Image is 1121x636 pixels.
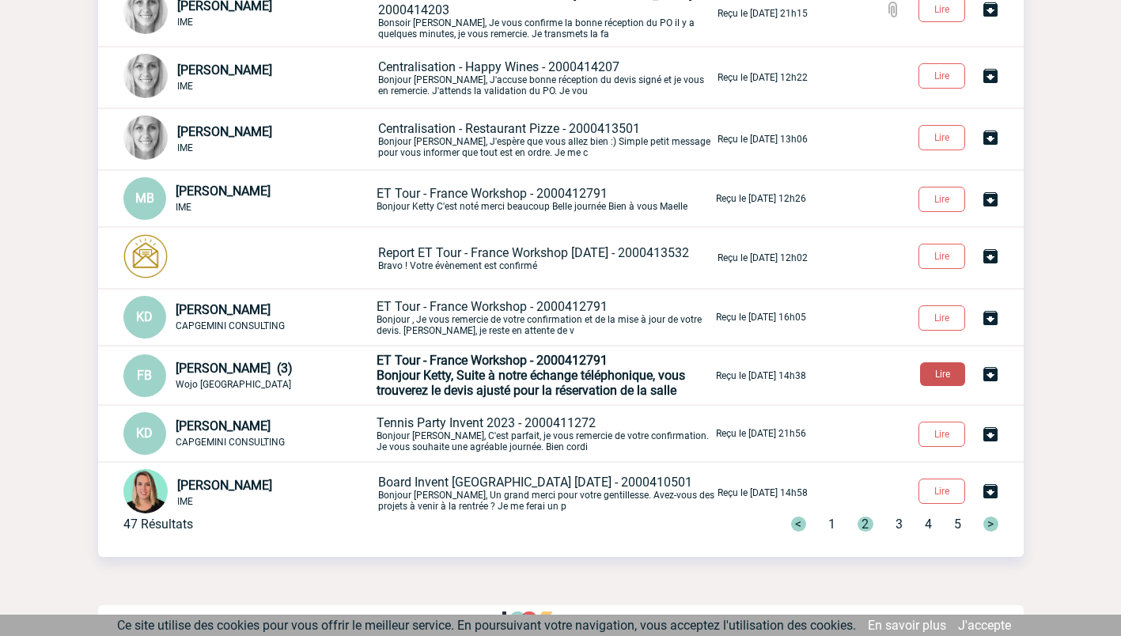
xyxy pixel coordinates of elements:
span: > [983,517,998,532]
span: 4 [925,517,932,532]
p: Reçu le [DATE] 21h56 [716,428,806,439]
p: Reçu le [DATE] 14h38 [716,370,806,381]
span: ET Tour - France Workshop - 2000412791 [377,186,608,201]
a: FB [PERSON_NAME] (3) Wojo [GEOGRAPHIC_DATA] ET Tour - France Workshop - 2000412791Bonjour Ketty, ... [123,367,806,382]
a: Lire [906,129,981,144]
span: 2 [858,517,873,532]
img: Archiver la conversation [981,247,1000,266]
a: Lire [906,248,981,263]
span: Tennis Party Invent 2023 - 2000411272 [377,415,596,430]
a: Lire [906,309,981,324]
a: Lire [906,67,981,82]
a: J'accepte [958,618,1011,633]
span: [PERSON_NAME] [177,124,272,139]
img: Archiver la conversation [981,128,1000,147]
a: Lire [906,483,981,498]
span: IME [177,17,193,28]
a: [PERSON_NAME] IME Centralisation - Restaurant Pizze - 2000413501Bonjour [PERSON_NAME], J'espère q... [123,131,808,146]
p: Bonjour [PERSON_NAME], J'espère que vous allez bien :) Simple petit message pour vous informer qu... [378,121,714,158]
p: Reçu le [DATE] 14h58 [718,487,808,498]
button: Lire [918,63,965,89]
span: Board Invent [GEOGRAPHIC_DATA] [DATE] - 2000410501 [378,475,692,490]
div: Conversation privée : Client - Agence [123,115,375,163]
a: Lire [906,426,981,441]
p: Bonjour Ketty C'est noté merci beaucoup Belle journée Bien à vous Maelle [377,186,713,212]
p: Bonjour , Je vous remercie de votre confirmation et de la mise à jour de votre devis. [PERSON_NAM... [377,299,713,336]
span: [PERSON_NAME] (3) [176,361,293,376]
span: ET Tour - France Workshop - 2000412791 [377,353,608,368]
button: Lire [918,125,965,150]
a: [PERSON_NAME] IME CENTRALISATION - Domaine de la [GEOGRAPHIC_DATA] - 2000414203Bonsoir [PERSON_NA... [123,5,808,20]
div: Conversation privée : Client - Agence [123,234,375,282]
a: Report ET Tour - France Workshop [DATE] - 2000413532Bravo ! Votre évènement est confirmé Reçu le ... [123,249,808,264]
img: Archiver la conversation [981,482,1000,501]
button: Lire [918,422,965,447]
a: En savoir plus [868,618,946,633]
span: Ce site utilise des cookies pour vous offrir le meilleur service. En poursuivant votre navigation... [117,618,856,633]
a: KD [PERSON_NAME] CAPGEMINI CONSULTING ET Tour - France Workshop - 2000412791Bonjour , Je vous rem... [123,309,806,324]
a: Lire [906,191,981,206]
span: IME [176,202,191,213]
img: 101029-0.jpg [123,115,168,160]
span: IME [177,81,193,92]
div: 47 Résultats [123,517,193,532]
a: FAQ [447,612,502,627]
img: 101029-0.jpg [123,54,168,98]
span: 5 [954,517,961,532]
a: Lire [906,1,981,16]
span: KD [136,426,153,441]
span: CAPGEMINI CONSULTING [176,437,285,448]
div: Conversation privée : Client - Agence [123,177,373,220]
span: Report ET Tour - France Workshop [DATE] - 2000413532 [378,245,689,260]
button: Lire [920,362,965,386]
div: Conversation commune : Client - Fournisseur - Agence [123,296,373,339]
span: KD [136,309,153,324]
img: Archiver la conversation [981,425,1000,444]
span: Centralisation - Restaurant Pizze - 2000413501 [378,121,640,136]
img: 112968-1.png [123,469,168,513]
span: [PERSON_NAME] [177,62,272,78]
p: Reçu le [DATE] 13h06 [718,134,808,145]
button: Lire [918,187,965,212]
span: 3 [896,517,903,532]
p: Bonjour [PERSON_NAME], C'est parfait, je vous remercie de votre confirmation. Je vous souhaite un... [377,415,713,452]
div: Conversation privée : Client - Agence [123,54,375,101]
button: Lire [918,305,965,331]
span: IME [177,142,193,153]
img: http://www.idealmeetingsevents.fr/ [502,611,551,630]
span: CAPGEMINI CONSULTING [176,320,285,331]
span: [PERSON_NAME] [176,184,271,199]
span: FB [137,368,152,383]
span: Wojo [GEOGRAPHIC_DATA] [176,379,291,390]
div: Conversation privée : Client - Agence [123,469,375,517]
p: Bravo ! Votre évènement est confirmé [378,245,714,271]
span: MB [135,191,154,206]
a: MB [PERSON_NAME] IME ET Tour - France Workshop - 2000412791Bonjour Ketty C'est noté merci beaucou... [123,190,806,205]
p: Reçu le [DATE] 21h15 [718,8,808,19]
span: IME [177,496,193,507]
span: [PERSON_NAME] [176,302,271,317]
a: Lire [907,365,981,380]
span: [PERSON_NAME] [176,418,271,433]
img: Archiver la conversation [981,365,1000,384]
div: Conversation privée : Client - Agence [123,412,373,455]
p: Reçu le [DATE] 12h22 [718,72,808,83]
a: [PERSON_NAME] IME Centralisation - Happy Wines - 2000414207Bonjour [PERSON_NAME], J'accuse bonne ... [123,69,808,84]
a: KD [PERSON_NAME] CAPGEMINI CONSULTING Tennis Party Invent 2023 - 2000411272Bonjour [PERSON_NAME],... [123,425,806,440]
p: Bonjour [PERSON_NAME], J'accuse bonne réception du devis signé et je vous en remercie. J'attends ... [378,59,714,97]
img: Archiver la conversation [981,66,1000,85]
span: [PERSON_NAME] [177,478,272,493]
span: < [791,517,806,532]
span: ET Tour - France Workshop - 2000412791 [377,299,608,314]
span: Centralisation - Happy Wines - 2000414207 [378,59,619,74]
button: Lire [918,244,965,269]
div: Conversation privée : Fournisseur - Agence [123,354,373,397]
a: [PERSON_NAME] IME Board Invent [GEOGRAPHIC_DATA] [DATE] - 2000410501Bonjour [PERSON_NAME], Un gra... [123,484,808,499]
img: photonotifcontact.png [123,234,168,278]
img: Archiver la conversation [981,309,1000,327]
span: Bonjour Ketty, Suite à notre échange téléphonique, vous trouverez le devis ajusté pour la réserva... [377,368,685,398]
p: Reçu le [DATE] 16h05 [716,312,806,323]
p: Reçu le [DATE] 12h02 [718,252,808,263]
p: Reçu le [DATE] 12h26 [716,193,806,204]
span: 1 [828,517,835,532]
